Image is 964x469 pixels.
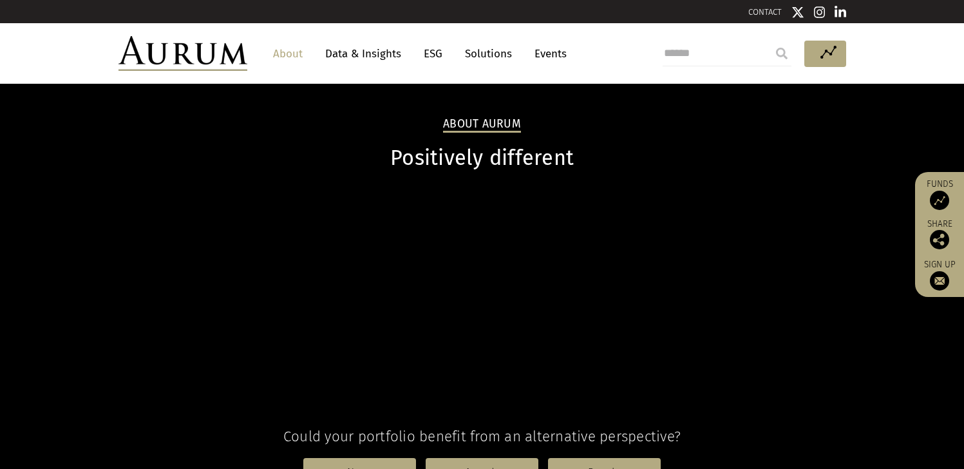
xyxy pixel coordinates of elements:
h1: Positively different [118,146,846,171]
img: Instagram icon [814,6,826,19]
img: Linkedin icon [835,6,846,19]
img: Sign up to our newsletter [930,271,949,291]
a: Events [528,42,567,66]
a: Solutions [458,42,518,66]
a: About [267,42,309,66]
img: Share this post [930,230,949,249]
a: Data & Insights [319,42,408,66]
img: Twitter icon [791,6,804,19]
input: Submit [769,41,795,66]
img: Aurum [118,36,247,71]
a: Sign up [921,259,958,291]
h4: Could your portfolio benefit from an alternative perspective? [118,428,846,445]
a: CONTACT [748,7,782,17]
a: ESG [417,42,449,66]
img: Access Funds [930,191,949,210]
h2: About Aurum [443,117,521,133]
a: Funds [921,178,958,210]
div: Share [921,220,958,249]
